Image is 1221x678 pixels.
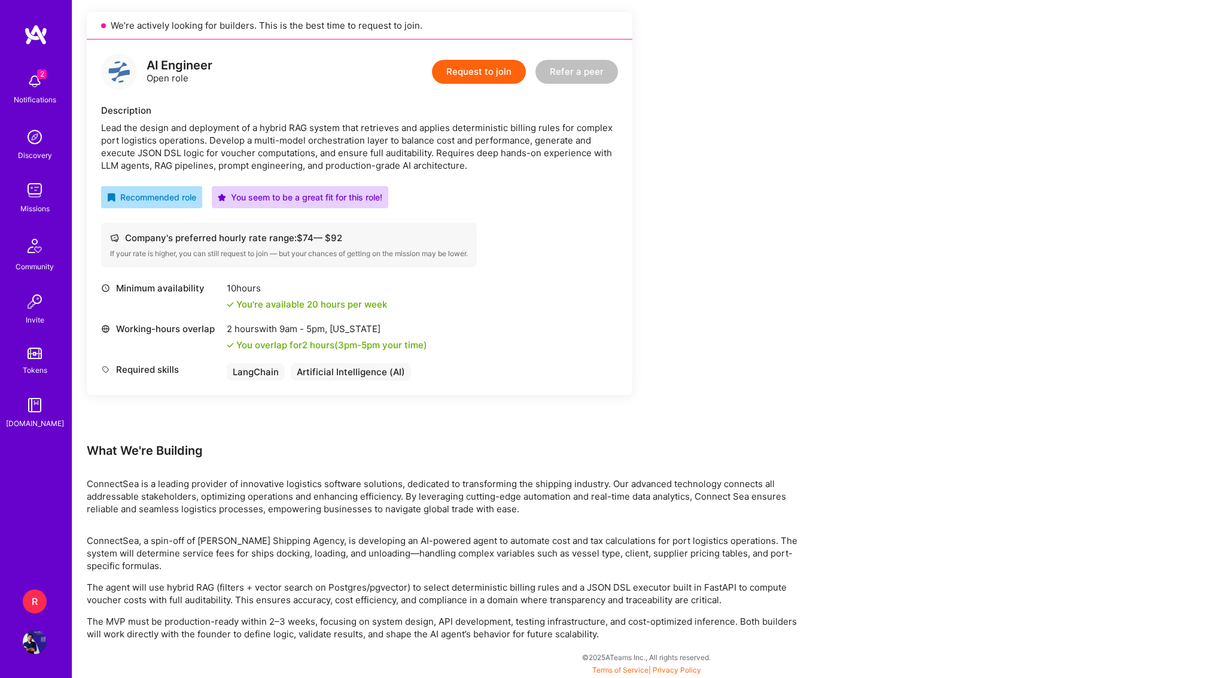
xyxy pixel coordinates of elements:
img: teamwork [23,178,47,202]
button: Refer a peer [535,60,618,84]
img: User Avatar [23,630,47,654]
div: AI Engineer [147,59,212,72]
div: What We're Building [87,443,805,458]
span: | [592,665,701,674]
div: 10 hours [227,282,387,294]
div: Minimum availability [101,282,221,294]
i: icon Cash [110,233,119,242]
a: Privacy Policy [653,665,701,674]
img: logo [101,54,137,90]
div: Tokens [23,364,47,376]
img: bell [23,69,47,93]
div: Invite [26,314,44,326]
div: Recommended role [107,191,196,203]
div: LangChain [227,363,285,381]
p: The agent will use hybrid RAG (filters + vector search on Postgres/pgvector) to select determinis... [87,581,805,606]
span: 9am - 5pm , [277,323,330,335]
div: Community [16,260,54,273]
a: R [20,589,50,613]
div: Working-hours overlap [101,323,221,335]
div: [DOMAIN_NAME] [6,417,64,430]
div: Company's preferred hourly rate range: $ 74 — $ 92 [110,232,468,244]
i: icon Check [227,342,234,349]
img: tokens [28,348,42,359]
div: ConnectSea is a leading provider of innovative logistics software solutions, dedicated to transfo... [87,478,805,515]
i: icon PurpleStar [218,193,226,202]
div: 2 hours with [US_STATE] [227,323,427,335]
div: You overlap for 2 hours ( your time) [236,339,427,351]
div: Missions [20,202,50,215]
div: Required skills [101,363,221,376]
button: Request to join [432,60,526,84]
i: icon Check [227,301,234,308]
p: ConnectSea, a spin-off of [PERSON_NAME] Shipping Agency, is developing an AI-powered agent to aut... [87,534,805,572]
div: We’re actively looking for builders. This is the best time to request to join. [87,12,632,39]
div: Lead the design and deployment of a hybrid RAG system that retrieves and applies deterministic bi... [101,121,618,172]
span: 3pm - 5pm [338,339,380,351]
a: Terms of Service [592,665,648,674]
div: If your rate is higher, you can still request to join — but your chances of getting on the missio... [110,249,468,259]
div: You seem to be a great fit for this role! [218,191,382,203]
div: Notifications [14,93,56,106]
div: Artificial Intelligence (AI) [291,363,411,381]
img: Invite [23,290,47,314]
i: icon Tag [101,365,110,374]
i: icon RecommendedBadge [107,193,115,202]
p: The MVP must be production-ready within 2–3 weeks, focusing on system design, API development, te... [87,615,805,640]
div: Discovery [18,149,52,162]
div: © 2025 ATeams Inc., All rights reserved. [72,642,1221,672]
div: Description [101,104,618,117]
img: logo [24,24,48,45]
img: guide book [23,393,47,417]
img: Community [20,232,49,260]
span: 2 [37,69,47,79]
i: icon Clock [101,284,110,293]
i: icon World [101,324,110,333]
img: discovery [23,125,47,149]
div: Open role [147,59,212,84]
a: User Avatar [20,630,50,654]
div: You're available 20 hours per week [227,298,387,311]
div: R [23,589,47,613]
